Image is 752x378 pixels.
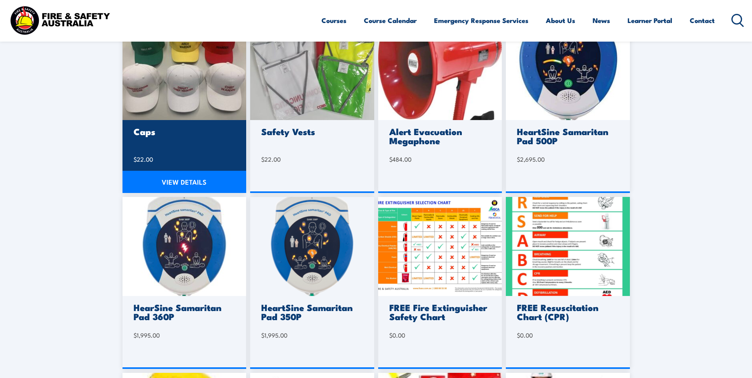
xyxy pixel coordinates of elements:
a: Learner Portal [628,10,672,31]
bdi: 484.00 [389,155,411,163]
bdi: 22.00 [134,155,153,163]
span: $ [517,331,520,339]
img: 350.png [250,197,374,296]
a: Courses [321,10,346,31]
h3: FREE Fire Extinguisher Safety Chart [389,303,489,321]
bdi: 1,995.00 [134,331,160,339]
a: Emergency Response Services [434,10,528,31]
bdi: 22.00 [261,155,281,163]
h3: Alert Evacuation Megaphone [389,127,489,145]
img: megaphone-1.jpg [378,21,502,120]
span: $ [261,331,264,339]
img: 500.jpg [506,21,630,120]
span: $ [389,155,392,163]
h3: Safety Vests [261,127,361,136]
span: $ [134,155,137,163]
img: 360.jpg [122,197,247,296]
h3: Caps [134,127,233,136]
bdi: 0.00 [517,331,533,339]
a: Contact [690,10,715,31]
a: Course Calendar [364,10,417,31]
img: 20230220_093531-scaled-1.jpg [250,21,374,120]
bdi: 0.00 [389,331,405,339]
span: $ [134,331,137,339]
img: Fire-Extinguisher-Chart.png [378,197,502,296]
h3: HearSine Samaritan Pad 360P [134,303,233,321]
bdi: 2,695.00 [517,155,545,163]
h3: FREE Resuscitation Chart (CPR) [517,303,616,321]
a: News [593,10,610,31]
a: VIEW DETAILS [122,171,247,193]
h3: HeartSine Samaritan Pad 350P [261,303,361,321]
a: About Us [546,10,575,31]
bdi: 1,995.00 [261,331,287,339]
span: $ [389,331,392,339]
span: $ [517,155,520,163]
img: FREE Resuscitation Chart – What are the 7 steps to CPR Chart / Sign / Poster [506,197,630,296]
img: caps-scaled-1.jpg [122,21,247,120]
h3: HeartSine Samaritan Pad 500P [517,127,616,145]
span: $ [261,155,264,163]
